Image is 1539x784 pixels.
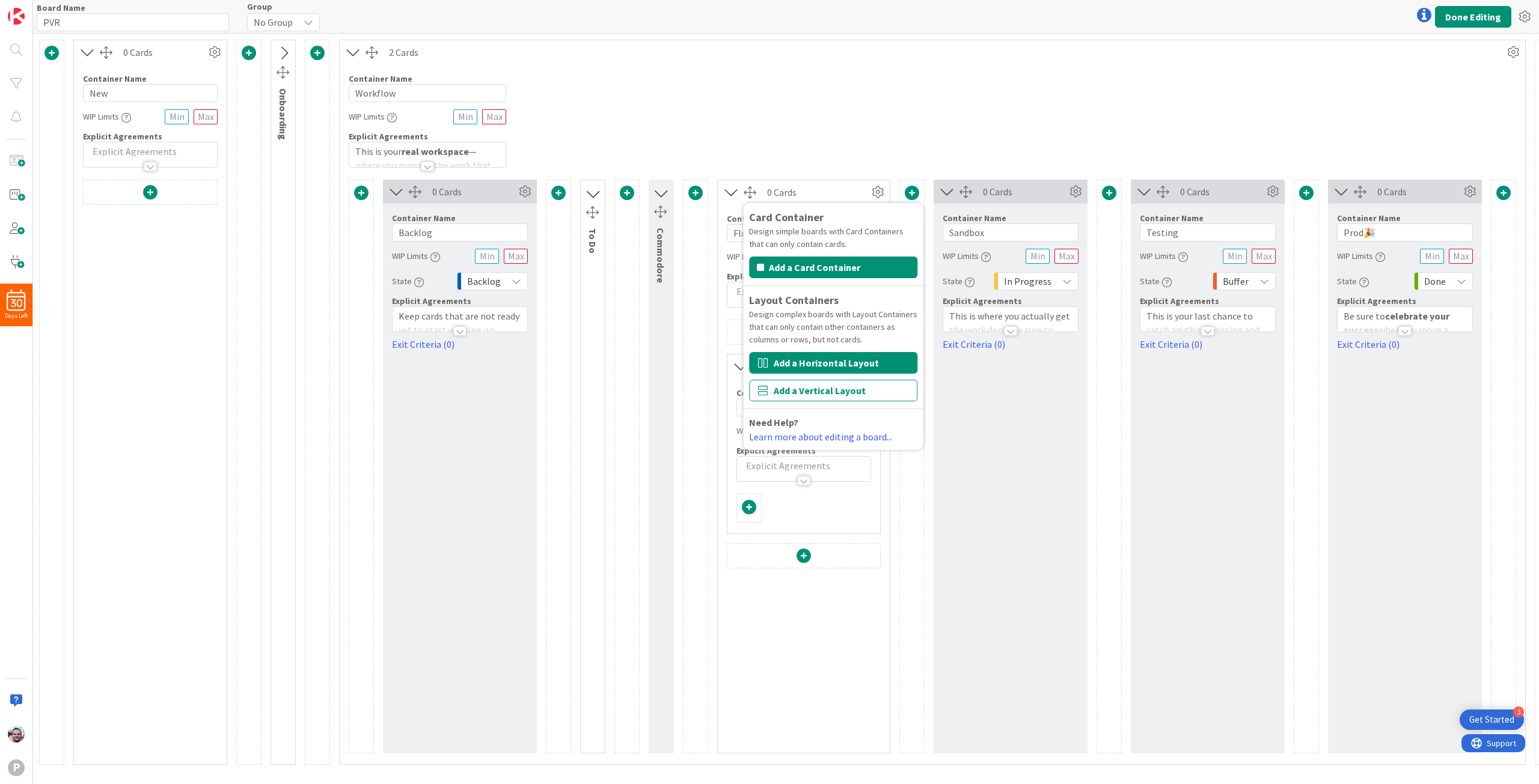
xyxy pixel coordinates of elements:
[349,73,412,84] label: Container Name
[165,109,189,124] input: Min
[349,131,428,142] span: Explicit Agreements
[1435,6,1511,28] button: Done Editing
[1420,249,1444,264] input: Min
[1223,249,1247,264] input: Min
[392,213,456,223] label: Container Name
[392,337,528,351] a: Exit Criteria (0)
[194,109,218,124] input: Max
[727,224,881,242] input: Add container name...
[1469,714,1514,726] div: Get Started
[1146,309,1269,391] p: This is your last chance to catch anything missing and provide feedback about the work. If everyt...
[392,223,528,242] input: Add container name...
[8,8,25,25] img: Visit kanbanzone.com
[8,726,25,743] img: VN
[749,352,917,374] button: Add a Horizontal Layout
[453,109,477,124] input: Min
[83,131,162,142] span: Explicit Agreements
[1424,273,1446,290] span: Done
[1513,707,1524,717] div: 3
[1377,184,1461,199] div: 0 Cards
[1337,223,1473,242] input: Add container name...
[749,292,917,308] div: Layout Containers
[727,271,806,282] span: Explicit Agreements
[83,106,131,127] div: WIP Limits
[582,228,604,260] div: To Do
[392,245,440,267] div: WIP Limits
[1140,245,1188,267] div: WIP Limits
[943,270,974,292] div: State
[749,209,917,225] div: Card Container
[749,257,917,278] button: Add a Card Container
[943,296,1022,306] span: Explicit Agreements
[1344,310,1451,336] strong: celebrate your success
[83,84,218,102] input: Add container name...
[1252,249,1276,264] input: Max
[949,309,1072,391] p: This is where you actually get the work done. Be sure to complete all the work and tasks on this ...
[1140,337,1276,351] a: Exit Criteria (0)
[749,431,892,443] a: Learn more about editing a board...
[402,145,469,157] strong: real workspace
[1337,270,1369,292] div: State
[1140,213,1204,223] label: Container Name
[399,309,521,391] p: Keep cards that are not ready yet to start working on. These can be early ideas or work that you ...
[736,420,785,442] div: WIP Limits
[1140,296,1219,306] span: Explicit Agreements
[736,445,816,456] span: Explicit Agreements
[272,88,294,146] div: Onboarding
[1026,249,1050,264] input: Min
[83,73,147,84] label: Container Name
[749,416,798,428] b: Need Help?
[943,337,1079,351] a: Exit Criteria (0)
[355,145,500,186] p: This is your — where you manage the work that matters to you and your team.
[983,184,1066,199] div: 0 Cards
[1223,273,1249,290] span: Buffer
[1337,296,1416,306] span: Explicit Agreements
[943,213,1006,223] label: Container Name
[11,299,22,308] span: 30
[749,308,917,346] div: Design complex boards with Layout Containers that can only contain other containers as columns or...
[736,398,871,416] input: Add container name...
[1054,249,1079,264] input: Max
[254,14,293,31] span: No Group
[1449,249,1473,264] input: Max
[749,380,917,401] button: Add a Vertical Layout
[1004,273,1051,290] span: In Progress
[943,245,991,267] div: WIP Limits
[247,2,272,11] span: Group
[467,273,501,290] span: Backlog
[650,228,672,289] div: Commodore
[482,109,506,124] input: Max
[1180,184,1264,199] div: 0 Cards
[1460,710,1524,730] div: Open Get Started checklist, remaining modules: 3
[25,2,55,16] span: Support
[123,45,206,59] div: 0 Cards
[1337,213,1401,223] label: Container Name
[1140,270,1172,292] div: State
[349,106,397,127] div: WIP Limits
[1140,223,1276,242] input: Add container name...
[736,387,800,398] label: Container Name
[389,45,1504,59] div: 2 Cards
[392,296,471,306] span: Explicit Agreements
[727,246,775,267] div: WIP Limits
[749,225,917,251] div: Design simple boards with Card Containers that can only contain cards.
[8,759,25,776] div: P
[37,2,85,13] label: Board Name
[504,249,528,264] input: Max
[475,249,499,264] input: Min
[727,213,791,224] label: Container Name
[943,223,1079,242] input: Add container name...
[392,270,424,292] div: State
[349,84,506,102] input: Add container name...
[1337,337,1473,351] a: Exit Criteria (0)
[1344,309,1466,405] p: Be sure to when you move a card to Done. We recommend keeping cards here for s short period of ti...
[432,184,516,199] div: 0 Cards
[767,185,869,199] div: 0 Cards
[1337,245,1385,267] div: WIP Limits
